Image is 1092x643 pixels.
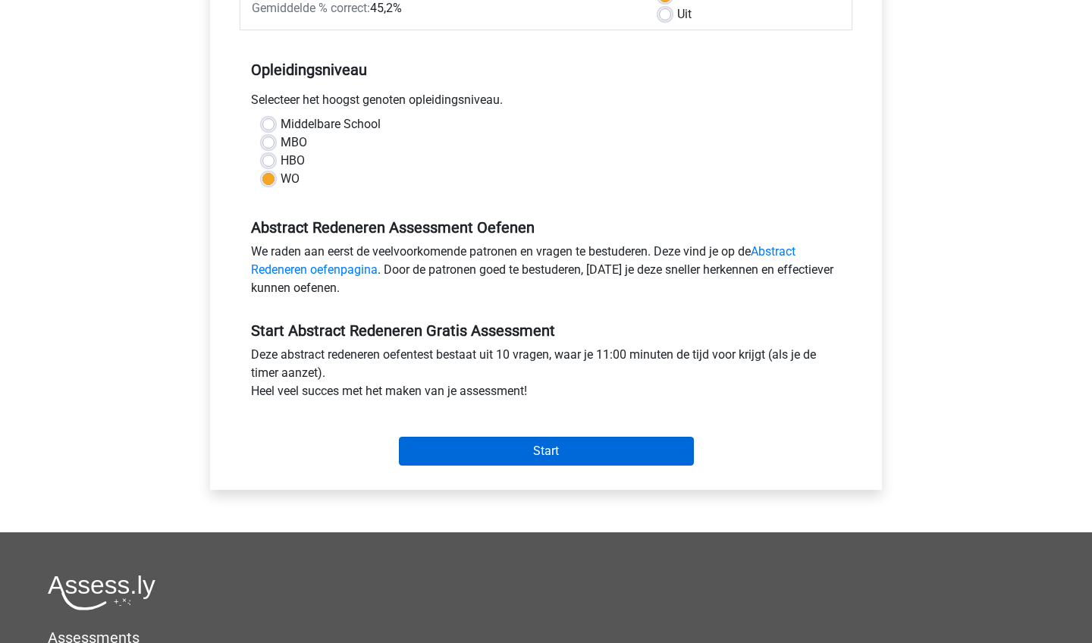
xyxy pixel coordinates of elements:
label: WO [281,170,300,188]
label: Middelbare School [281,115,381,133]
label: Uit [677,5,692,24]
h5: Start Abstract Redeneren Gratis Assessment [251,321,841,340]
img: Assessly logo [48,575,155,610]
input: Start [399,437,694,466]
h5: Abstract Redeneren Assessment Oefenen [251,218,841,237]
div: Selecteer het hoogst genoten opleidingsniveau. [240,91,852,115]
h5: Opleidingsniveau [251,55,841,85]
label: HBO [281,152,305,170]
label: MBO [281,133,307,152]
div: Deze abstract redeneren oefentest bestaat uit 10 vragen, waar je 11:00 minuten de tijd voor krijg... [240,346,852,406]
span: Gemiddelde % correct: [252,1,370,15]
div: We raden aan eerst de veelvoorkomende patronen en vragen te bestuderen. Deze vind je op de . Door... [240,243,852,303]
